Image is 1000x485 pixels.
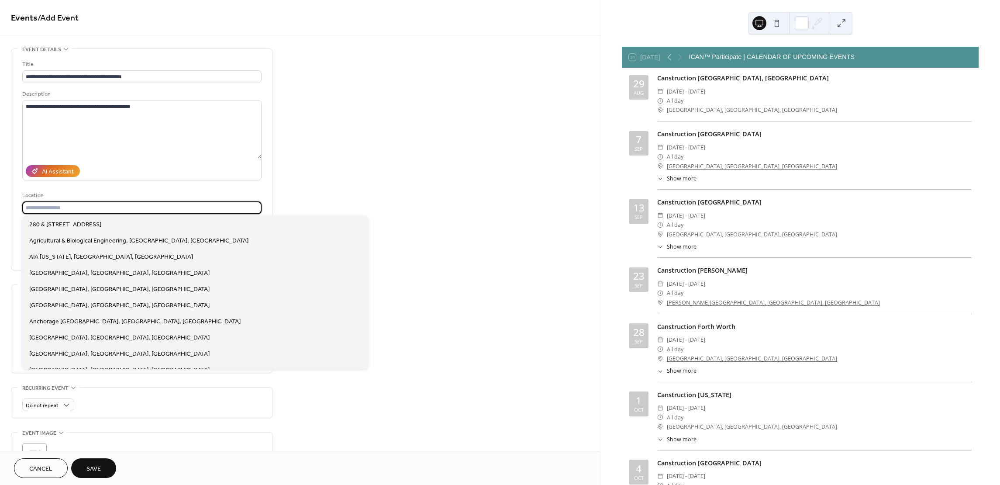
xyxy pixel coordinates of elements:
[29,301,210,310] span: [GEOGRAPHIC_DATA], [GEOGRAPHIC_DATA], [GEOGRAPHIC_DATA]
[26,165,80,177] button: AI Assistant
[657,322,972,332] div: Canstruction Forth Worth
[657,175,697,183] button: ​Show more
[634,283,643,288] div: Sep
[657,413,663,422] div: ​
[657,390,972,400] div: Canstruction [US_STATE]
[636,464,641,474] div: 4
[667,298,880,307] a: [PERSON_NAME][GEOGRAPHIC_DATA], [GEOGRAPHIC_DATA], [GEOGRAPHIC_DATA]
[29,220,101,229] span: 280 & [STREET_ADDRESS]
[667,335,705,344] span: [DATE] - [DATE]
[667,105,837,114] a: [GEOGRAPHIC_DATA], [GEOGRAPHIC_DATA], [GEOGRAPHIC_DATA]
[657,367,663,375] div: ​
[657,175,663,183] div: ​
[657,230,663,239] div: ​
[71,458,116,478] button: Save
[38,10,79,27] span: / Add Event
[29,317,241,326] span: Anchorage [GEOGRAPHIC_DATA], [GEOGRAPHIC_DATA], [GEOGRAPHIC_DATA]
[634,475,644,480] div: Oct
[657,96,663,105] div: ​
[667,471,705,481] span: [DATE] - [DATE]
[667,422,837,431] span: [GEOGRAPHIC_DATA], [GEOGRAPHIC_DATA], [GEOGRAPHIC_DATA]
[657,288,663,298] div: ​
[657,220,663,229] div: ​
[657,345,663,354] div: ​
[86,464,101,474] span: Save
[29,269,210,278] span: [GEOGRAPHIC_DATA], [GEOGRAPHIC_DATA], [GEOGRAPHIC_DATA]
[657,422,663,431] div: ​
[667,367,697,375] span: Show more
[667,211,705,220] span: [DATE] - [DATE]
[14,458,68,478] button: Cancel
[657,335,663,344] div: ​
[633,328,645,338] div: 28
[667,220,683,229] span: All day
[29,285,210,294] span: [GEOGRAPHIC_DATA], [GEOGRAPHIC_DATA], [GEOGRAPHIC_DATA]
[634,339,643,344] div: Sep
[657,436,663,444] div: ​
[667,413,683,422] span: All day
[657,403,663,412] div: ​
[689,52,855,62] div: ICAN™ Participate | CALENDAR OF UPCOMING EVENTS
[657,143,663,152] div: ​
[634,215,643,219] div: Sep
[657,211,663,220] div: ​
[667,403,705,412] span: [DATE] - [DATE]
[667,175,697,183] span: Show more
[26,401,59,411] span: Do not repeat
[657,354,663,363] div: ​
[29,350,210,359] span: [GEOGRAPHIC_DATA], [GEOGRAPHIC_DATA], [GEOGRAPHIC_DATA]
[29,253,193,262] span: AIA [US_STATE], [GEOGRAPHIC_DATA], [GEOGRAPHIC_DATA]
[667,345,683,354] span: All day
[22,384,69,393] span: Recurring event
[29,236,248,246] span: Agricultural & Biological Engineering, [GEOGRAPHIC_DATA], [GEOGRAPHIC_DATA]
[657,129,972,139] div: Canstruction [GEOGRAPHIC_DATA]
[657,367,697,375] button: ​Show more
[667,230,837,239] span: [GEOGRAPHIC_DATA], [GEOGRAPHIC_DATA], [GEOGRAPHIC_DATA]
[657,73,972,83] div: Canstruction [GEOGRAPHIC_DATA], [GEOGRAPHIC_DATA]
[667,354,837,363] a: [GEOGRAPHIC_DATA], [GEOGRAPHIC_DATA], [GEOGRAPHIC_DATA]
[657,458,972,468] div: Canstruction [GEOGRAPHIC_DATA]
[667,436,697,444] span: Show more
[634,407,644,412] div: Oct
[657,243,697,251] button: ​Show more
[667,87,705,96] span: [DATE] - [DATE]
[657,87,663,96] div: ​
[657,298,663,307] div: ​
[667,96,683,105] span: All day
[633,271,645,281] div: 23
[667,152,683,161] span: All day
[22,429,56,438] span: Event image
[42,167,74,177] div: AI Assistant
[22,191,260,200] div: Location
[657,471,663,481] div: ​
[29,464,52,474] span: Cancel
[657,152,663,161] div: ​
[657,243,663,251] div: ​
[657,436,697,444] button: ​Show more
[667,279,705,288] span: [DATE] - [DATE]
[634,146,643,151] div: Sep
[657,266,972,275] div: Canstruction [PERSON_NAME]
[657,162,663,171] div: ​
[633,203,645,213] div: 13
[634,90,644,95] div: Aug
[657,197,972,207] div: Canstruction [GEOGRAPHIC_DATA]
[29,366,210,375] span: [GEOGRAPHIC_DATA], [GEOGRAPHIC_DATA], [GEOGRAPHIC_DATA]
[22,45,61,54] span: Event details
[22,443,47,468] div: ;
[667,143,705,152] span: [DATE] - [DATE]
[11,10,38,27] a: Events
[636,135,641,145] div: 7
[657,279,663,288] div: ​
[29,333,210,343] span: [GEOGRAPHIC_DATA], [GEOGRAPHIC_DATA], [GEOGRAPHIC_DATA]
[636,396,641,406] div: 1
[657,105,663,114] div: ​
[22,90,260,99] div: Description
[667,288,683,298] span: All day
[22,60,260,69] div: Title
[667,243,697,251] span: Show more
[667,162,837,171] a: [GEOGRAPHIC_DATA], [GEOGRAPHIC_DATA], [GEOGRAPHIC_DATA]
[633,79,645,89] div: 29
